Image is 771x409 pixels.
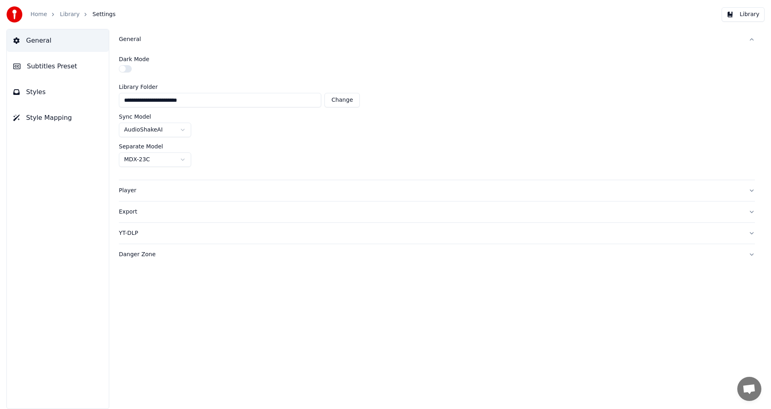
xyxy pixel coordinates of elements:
[60,10,80,18] a: Library
[119,56,149,62] label: Dark Mode
[119,180,755,201] button: Player
[26,87,46,97] span: Styles
[119,223,755,244] button: YT-DLP
[119,144,163,149] label: Separate Model
[92,10,115,18] span: Settings
[324,93,360,107] button: Change
[31,10,116,18] nav: breadcrumb
[119,114,151,119] label: Sync Model
[722,7,765,22] button: Library
[119,251,742,259] div: Danger Zone
[7,55,109,78] button: Subtitles Preset
[119,84,360,90] label: Library Folder
[26,113,72,123] span: Style Mapping
[737,377,761,401] a: Open chat
[6,6,22,23] img: youka
[119,201,755,222] button: Export
[7,81,109,103] button: Styles
[7,29,109,52] button: General
[7,107,109,129] button: Style Mapping
[119,244,755,265] button: Danger Zone
[26,36,51,45] span: General
[119,35,742,43] div: General
[119,50,755,180] div: General
[119,29,755,50] button: General
[119,208,742,216] div: Export
[31,10,47,18] a: Home
[119,229,742,237] div: YT-DLP
[27,62,77,71] span: Subtitles Preset
[119,187,742,195] div: Player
